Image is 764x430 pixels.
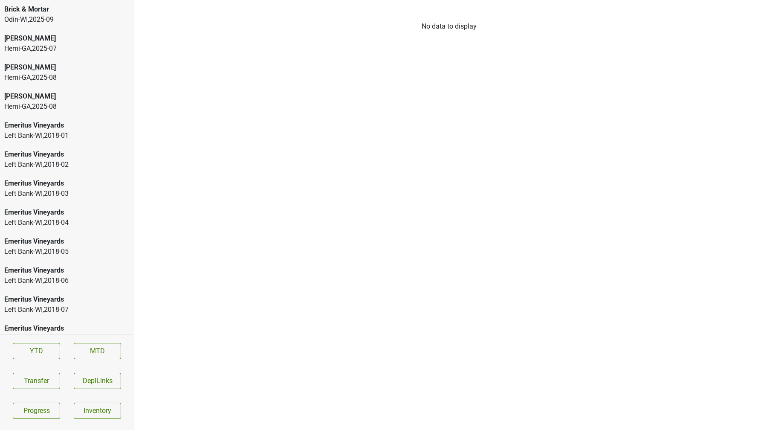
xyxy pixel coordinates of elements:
div: Emeritus Vineyards [4,265,130,276]
div: Emeritus Vineyards [4,178,130,189]
a: MTD [74,343,121,359]
div: [PERSON_NAME] [4,91,130,102]
div: [PERSON_NAME] [4,33,130,44]
div: Odin-WI , 2025 - 09 [4,15,130,25]
div: Hemi-GA , 2025 - 08 [4,102,130,112]
button: DeplLinks [74,373,121,389]
div: Left Bank-WI , 2018 - 06 [4,276,130,286]
div: Emeritus Vineyards [4,207,130,218]
a: Progress [13,403,60,419]
div: Left Bank-WI , 2018 - 08 [4,334,130,344]
div: Left Bank-WI , 2018 - 05 [4,247,130,257]
div: Emeritus Vineyards [4,323,130,334]
div: Hemi-GA , 2025 - 07 [4,44,130,54]
div: Brick & Mortar [4,4,130,15]
button: Transfer [13,373,60,389]
div: Emeritus Vineyards [4,236,130,247]
div: [PERSON_NAME] [4,62,130,73]
div: Emeritus Vineyards [4,294,130,305]
a: YTD [13,343,60,359]
div: Left Bank-WI , 2018 - 01 [4,131,130,141]
div: Left Bank-WI , 2018 - 02 [4,160,130,170]
a: Inventory [74,403,121,419]
div: Left Bank-WI , 2018 - 07 [4,305,130,315]
div: Hemi-GA , 2025 - 08 [4,73,130,83]
div: Left Bank-WI , 2018 - 03 [4,189,130,199]
div: Left Bank-WI , 2018 - 04 [4,218,130,228]
div: Emeritus Vineyards [4,120,130,131]
div: Emeritus Vineyards [4,149,130,160]
div: No data to display [134,21,764,32]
